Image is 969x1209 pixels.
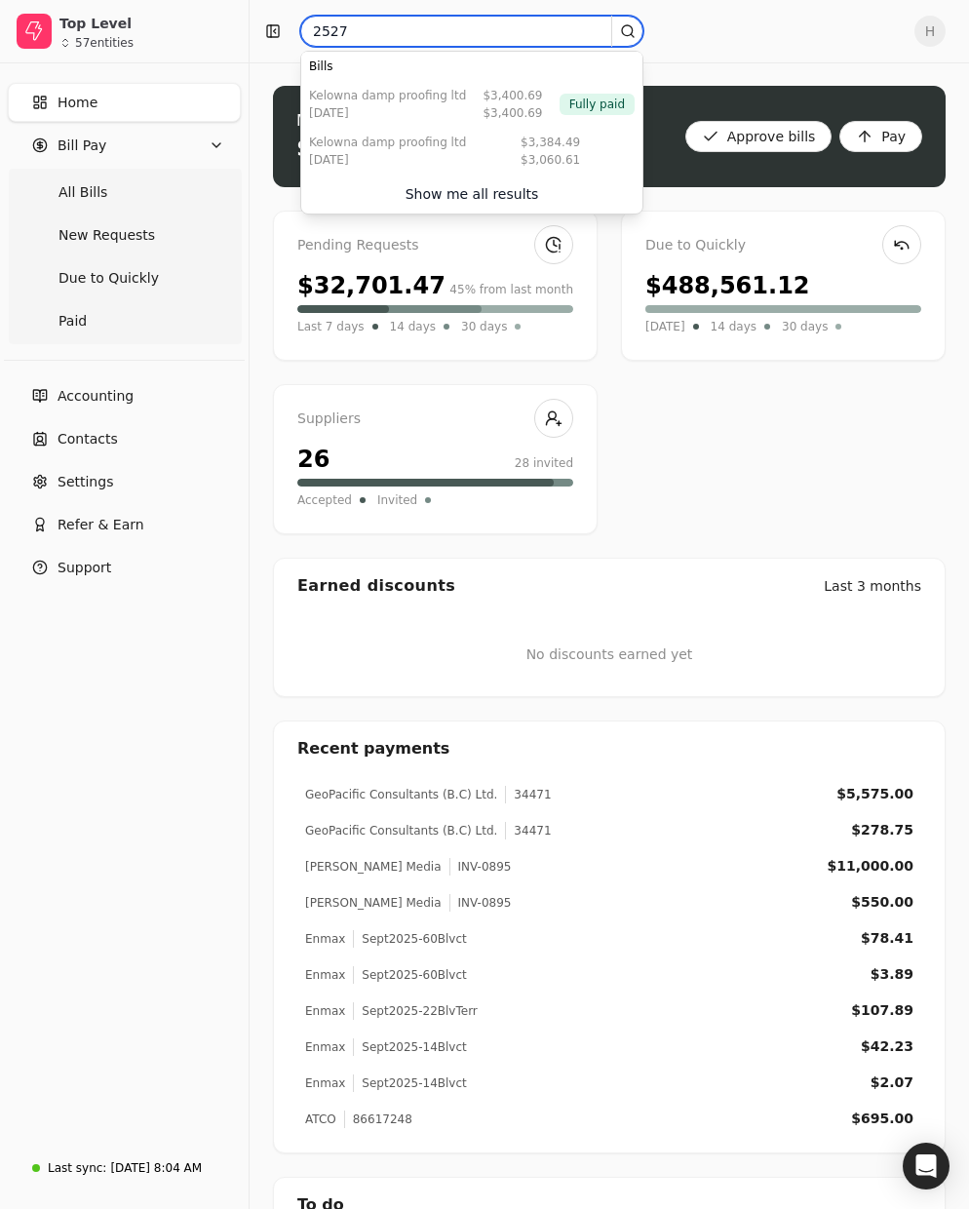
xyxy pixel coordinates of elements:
span: 14 days [390,317,436,336]
span: Bill Pay [58,136,106,156]
div: $5,575.00 [836,784,913,804]
div: 28 invited [515,454,573,472]
span: Last 7 days [297,317,365,336]
div: Kelowna Damp Proofing Ltd [309,87,466,104]
div: $3,384.49 [521,134,580,151]
div: $11,000.00 [827,856,913,877]
span: Refer & Earn [58,515,144,535]
div: [PERSON_NAME] Media [305,894,442,912]
a: Settings [8,462,241,501]
span: New Requests [58,225,155,246]
span: 14 days [711,317,756,336]
div: $78.41 [861,928,913,949]
div: 57 entities [75,37,134,49]
div: $3,400.69 [483,87,542,104]
div: Suppliers [297,409,573,430]
button: Bill Pay [8,126,241,165]
div: Money saved [296,109,428,133]
span: 30 days [782,317,828,336]
div: Enmax [305,1002,345,1020]
div: Sept2025-60Blvct [353,966,466,984]
span: Home [58,93,97,113]
div: $2.07 [871,1072,913,1093]
div: $488,561.12 [645,268,810,303]
div: Due to Quickly [645,235,921,256]
button: Show me all results [305,178,639,210]
a: Paid [12,301,237,340]
div: $107.89 [851,1000,913,1021]
button: H [914,16,946,47]
span: 30 days [461,317,507,336]
div: INV-0895 [449,858,512,876]
a: Last sync:[DATE] 8:04 AM [8,1150,241,1186]
div: $3.89 [871,964,913,985]
div: GeoPacific Consultants (B.C) Ltd. [305,822,497,839]
button: Pay [839,121,922,152]
div: Sept2025-22BlvTerr [353,1002,477,1020]
div: Earned discounts [297,574,455,598]
div: [PERSON_NAME] Media [305,858,442,876]
div: Enmax [305,1074,345,1092]
div: Sept2025-60Blvct [353,930,466,948]
div: 45% from last month [449,281,573,298]
div: $32,701.47 [297,268,446,303]
span: Fully paid [569,96,625,113]
div: Suggestions [301,52,642,175]
span: All Bills [58,182,107,203]
span: Accepted [297,490,352,510]
div: INV-0895 [449,894,512,912]
div: $695.00 [851,1109,913,1129]
button: Refer & Earn [8,505,241,544]
button: Approve bills [685,121,833,152]
span: Contacts [58,429,118,449]
div: $278.75 [851,820,913,840]
span: Accounting [58,386,134,407]
div: [DATE] 8:04 AM [110,1159,202,1177]
span: Invited [377,490,417,510]
a: New Requests [12,215,237,254]
div: Pending Requests [297,235,573,256]
div: GeoPacific Consultants (B.C) Ltd. [305,786,497,803]
div: $0.00 [296,133,370,164]
div: [DATE] [309,151,466,169]
div: 26 [297,442,329,477]
span: Settings [58,472,113,492]
div: [DATE] [309,104,466,122]
div: ATCO [305,1111,336,1128]
span: Due to Quickly [58,268,159,289]
div: No discounts earned yet [526,613,693,696]
div: Top Level [59,14,232,33]
span: Support [58,558,111,578]
div: Enmax [305,966,345,984]
div: Open Intercom Messenger [903,1143,950,1189]
div: 34471 [505,822,551,839]
div: 34471 [505,786,551,803]
div: $3,400.69 [483,104,542,122]
div: Last 3 months [824,576,921,597]
div: $3,060.61 [521,151,580,169]
div: Last sync: [48,1159,106,1177]
span: Paid [58,311,87,331]
a: Due to Quickly [12,258,237,297]
div: Bills [301,52,642,81]
div: Enmax [305,1038,345,1056]
div: $42.23 [861,1036,913,1057]
a: Accounting [8,376,241,415]
div: Recent payments [274,721,945,776]
div: $550.00 [851,892,913,913]
div: Enmax [305,930,345,948]
div: Sept2025-14Blvct [353,1074,466,1092]
input: Search [300,16,643,47]
button: Support [8,548,241,587]
div: Sept2025-14Blvct [353,1038,466,1056]
div: Kelowna Damp Proofing Ltd [309,134,466,151]
div: 86617248 [344,1111,412,1128]
a: Contacts [8,419,241,458]
div: Show me all results [406,184,539,205]
a: All Bills [12,173,237,212]
span: [DATE] [645,317,685,336]
a: Home [8,83,241,122]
